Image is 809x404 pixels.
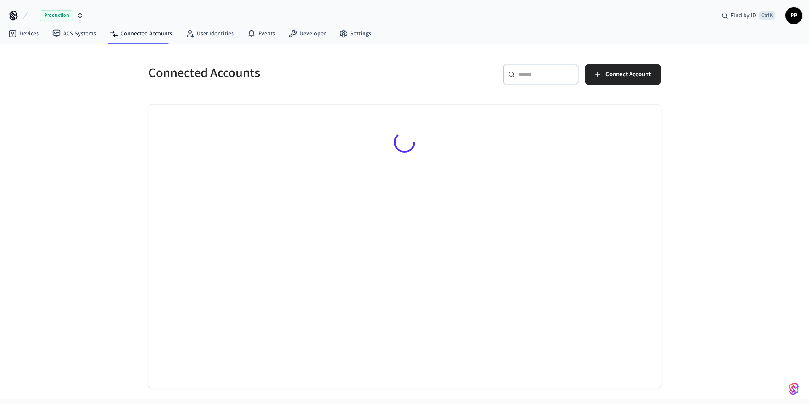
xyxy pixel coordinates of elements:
span: PP [786,8,801,23]
img: SeamLogoGradient.69752ec5.svg [789,382,799,396]
span: Find by ID [731,11,756,20]
span: Connect Account [605,69,651,80]
a: ACS Systems [46,26,103,41]
a: Devices [2,26,46,41]
span: Ctrl K [759,11,775,20]
a: Settings [332,26,378,41]
div: Find by IDCtrl K [715,8,782,23]
button: PP [785,7,802,24]
h5: Connected Accounts [148,64,399,82]
span: Production [40,10,73,21]
a: Connected Accounts [103,26,179,41]
a: User Identities [179,26,241,41]
button: Connect Account [585,64,661,85]
a: Events [241,26,282,41]
a: Developer [282,26,332,41]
